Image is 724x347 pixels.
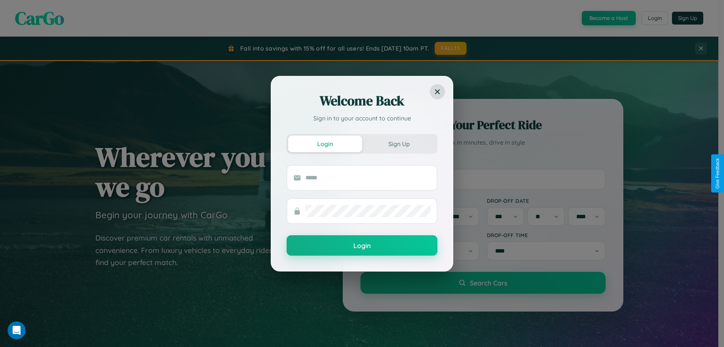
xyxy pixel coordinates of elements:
[287,235,437,256] button: Login
[715,158,720,189] div: Give Feedback
[8,321,26,339] iframe: Intercom live chat
[287,114,437,123] p: Sign in to your account to continue
[287,92,437,110] h2: Welcome Back
[362,136,436,152] button: Sign Up
[288,136,362,152] button: Login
